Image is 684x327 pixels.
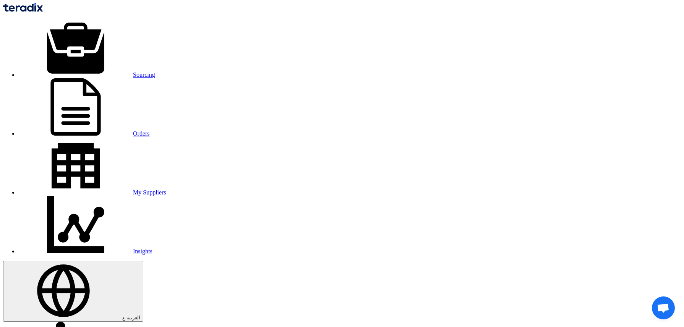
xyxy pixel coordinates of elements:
[18,189,166,196] a: My Suppliers
[3,3,43,12] img: Teradix logo
[18,71,155,78] a: Sourcing
[3,261,143,322] button: العربية ع
[652,296,675,319] a: Open chat
[126,315,140,321] span: العربية
[18,248,152,254] a: Insights
[122,315,125,321] span: ع
[18,130,150,137] a: Orders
